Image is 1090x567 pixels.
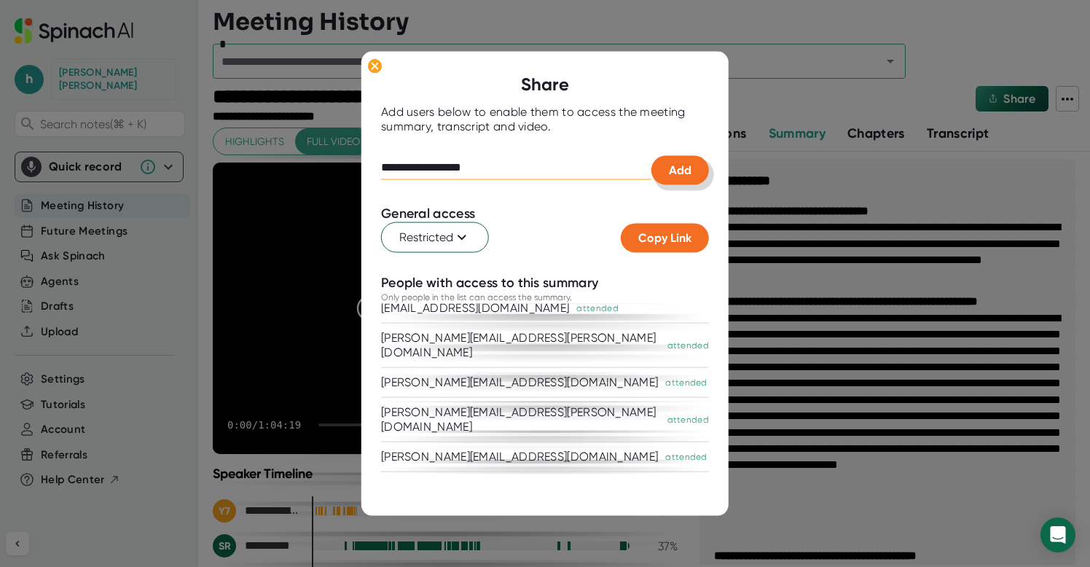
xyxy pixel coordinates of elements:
div: attended [667,339,709,352]
span: Restricted [399,228,471,246]
div: Open Intercom Messenger [1040,517,1075,552]
div: People with access to this summary [381,274,598,291]
div: attended [665,450,707,464]
div: attended [667,413,709,426]
div: attended [665,376,707,389]
button: Add [651,156,709,185]
div: [EMAIL_ADDRESS][DOMAIN_NAME] [381,301,569,316]
b: Share [521,74,569,95]
div: Add users below to enable them to access the meeting summary, transcript and video. [381,105,709,134]
div: [PERSON_NAME][EMAIL_ADDRESS][PERSON_NAME][DOMAIN_NAME] [381,405,660,434]
button: Restricted [381,222,489,252]
div: Only people in the list can access the summary. [381,291,572,304]
div: [PERSON_NAME][EMAIL_ADDRESS][PERSON_NAME][DOMAIN_NAME] [381,331,660,360]
span: Add [669,163,691,177]
button: Copy Link [621,223,709,252]
div: General access [381,206,475,222]
div: [PERSON_NAME][EMAIL_ADDRESS][DOMAIN_NAME] [381,375,658,390]
span: Copy Link [638,230,691,244]
div: [PERSON_NAME][EMAIL_ADDRESS][DOMAIN_NAME] [381,450,658,464]
div: attended [576,302,618,315]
